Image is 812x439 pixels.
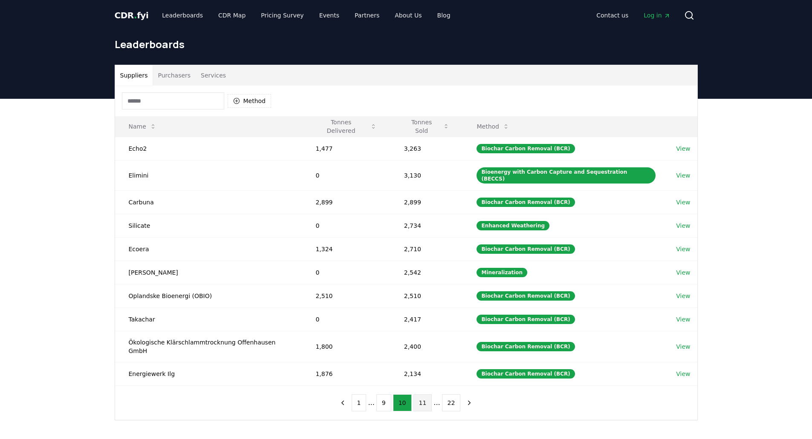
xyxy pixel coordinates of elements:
[302,284,390,307] td: 2,510
[302,237,390,261] td: 1,324
[462,394,477,411] button: next page
[254,8,310,23] a: Pricing Survey
[302,307,390,331] td: 0
[676,221,690,230] a: View
[115,37,698,51] h1: Leaderboards
[413,394,432,411] button: 11
[477,268,527,277] div: Mineralization
[312,8,346,23] a: Events
[335,394,350,411] button: previous page
[115,307,302,331] td: Takachar
[589,8,677,23] nav: Main
[115,362,302,385] td: Energiewerk Ilg
[390,237,463,261] td: 2,710
[397,118,457,135] button: Tonnes Sold
[115,9,149,21] a: CDR.fyi
[115,190,302,214] td: Carbuna
[302,261,390,284] td: 0
[390,137,463,160] td: 3,263
[309,118,383,135] button: Tonnes Delivered
[302,137,390,160] td: 1,477
[348,8,386,23] a: Partners
[477,369,575,379] div: Biochar Carbon Removal (BCR)
[470,118,516,135] button: Method
[390,261,463,284] td: 2,542
[637,8,677,23] a: Log in
[644,11,670,20] span: Log in
[211,8,252,23] a: CDR Map
[390,214,463,237] td: 2,734
[228,94,272,108] button: Method
[431,8,457,23] a: Blog
[388,8,428,23] a: About Us
[477,198,575,207] div: Biochar Carbon Removal (BCR)
[115,160,302,190] td: Elimini
[155,8,210,23] a: Leaderboards
[477,221,549,230] div: Enhanced Weathering
[376,394,391,411] button: 9
[390,284,463,307] td: 2,510
[134,10,137,20] span: .
[589,8,635,23] a: Contact us
[477,342,575,351] div: Biochar Carbon Removal (BCR)
[302,160,390,190] td: 0
[390,190,463,214] td: 2,899
[442,394,461,411] button: 22
[477,291,575,301] div: Biochar Carbon Removal (BCR)
[115,331,302,362] td: Ökologische Klärschlammtrocknung Offenhausen GmbH
[155,8,457,23] nav: Main
[115,10,149,20] span: CDR fyi
[676,171,690,180] a: View
[153,65,196,86] button: Purchasers
[390,331,463,362] td: 2,400
[433,398,440,408] li: ...
[676,342,690,351] a: View
[302,190,390,214] td: 2,899
[122,118,163,135] button: Name
[352,394,367,411] button: 1
[676,370,690,378] a: View
[676,268,690,277] a: View
[676,292,690,300] a: View
[676,245,690,253] a: View
[477,144,575,153] div: Biochar Carbon Removal (BCR)
[302,214,390,237] td: 0
[676,198,690,207] a: View
[390,307,463,331] td: 2,417
[393,394,412,411] button: 10
[115,261,302,284] td: [PERSON_NAME]
[676,315,690,324] a: View
[368,398,374,408] li: ...
[676,144,690,153] a: View
[390,160,463,190] td: 3,130
[115,214,302,237] td: Silicate
[477,315,575,324] div: Biochar Carbon Removal (BCR)
[115,137,302,160] td: Echo2
[477,244,575,254] div: Biochar Carbon Removal (BCR)
[115,284,302,307] td: Oplandske Bioenergi (OBIO)
[302,362,390,385] td: 1,876
[115,237,302,261] td: Ecoera
[115,65,153,86] button: Suppliers
[390,362,463,385] td: 2,134
[302,331,390,362] td: 1,800
[477,167,656,184] div: Bioenergy with Carbon Capture and Sequestration (BECCS)
[196,65,231,86] button: Services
